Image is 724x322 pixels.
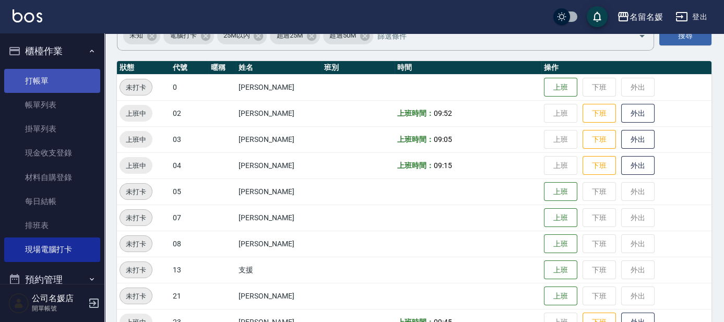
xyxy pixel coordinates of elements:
[659,26,711,45] button: 搜尋
[434,109,452,117] span: 09:52
[120,134,152,145] span: 上班中
[236,257,321,283] td: 支援
[236,178,321,205] td: [PERSON_NAME]
[120,108,152,119] span: 上班中
[621,104,655,123] button: 外出
[236,205,321,231] td: [PERSON_NAME]
[236,152,321,178] td: [PERSON_NAME]
[583,104,616,123] button: 下班
[32,293,85,304] h5: 公司名媛店
[170,126,208,152] td: 03
[120,291,152,302] span: 未打卡
[170,74,208,100] td: 0
[4,213,100,237] a: 排班表
[434,161,452,170] span: 09:15
[4,93,100,117] a: 帳單列表
[120,238,152,249] span: 未打卡
[587,6,608,27] button: save
[236,100,321,126] td: [PERSON_NAME]
[544,287,577,306] button: 上班
[217,30,256,41] span: 25M以內
[4,189,100,213] a: 每日結帳
[4,266,100,293] button: 預約管理
[170,257,208,283] td: 13
[170,231,208,257] td: 08
[236,231,321,257] td: [PERSON_NAME]
[163,28,214,44] div: 電腦打卡
[397,161,434,170] b: 上班時間：
[120,82,152,93] span: 未打卡
[671,7,711,27] button: 登出
[4,237,100,261] a: 現場電腦打卡
[634,28,650,44] button: Open
[630,10,663,23] div: 名留名媛
[270,30,309,41] span: 超過25M
[163,30,203,41] span: 電腦打卡
[170,205,208,231] td: 07
[375,27,620,45] input: 篩選條件
[4,117,100,141] a: 掛單列表
[170,100,208,126] td: 02
[541,61,711,75] th: 操作
[13,9,42,22] img: Logo
[217,28,267,44] div: 25M以內
[170,152,208,178] td: 04
[236,126,321,152] td: [PERSON_NAME]
[583,156,616,175] button: 下班
[621,156,655,175] button: 外出
[322,61,395,75] th: 班別
[4,141,100,165] a: 現金收支登錄
[397,109,434,117] b: 上班時間：
[544,208,577,228] button: 上班
[397,135,434,144] b: 上班時間：
[323,30,362,41] span: 超過50M
[4,165,100,189] a: 材料自購登錄
[236,283,321,309] td: [PERSON_NAME]
[395,61,541,75] th: 時間
[123,28,160,44] div: 未知
[621,130,655,149] button: 外出
[120,160,152,171] span: 上班中
[32,304,85,313] p: 開單帳號
[117,61,170,75] th: 狀態
[120,212,152,223] span: 未打卡
[8,293,29,314] img: Person
[544,234,577,254] button: 上班
[544,182,577,201] button: 上班
[236,74,321,100] td: [PERSON_NAME]
[544,260,577,280] button: 上班
[236,61,321,75] th: 姓名
[170,61,208,75] th: 代號
[434,135,452,144] span: 09:05
[4,69,100,93] a: 打帳單
[170,178,208,205] td: 05
[544,78,577,97] button: 上班
[270,28,320,44] div: 超過25M
[123,30,149,41] span: 未知
[583,130,616,149] button: 下班
[613,6,667,28] button: 名留名媛
[120,265,152,276] span: 未打卡
[4,38,100,65] button: 櫃檯作業
[208,61,236,75] th: 暱稱
[120,186,152,197] span: 未打卡
[323,28,373,44] div: 超過50M
[170,283,208,309] td: 21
